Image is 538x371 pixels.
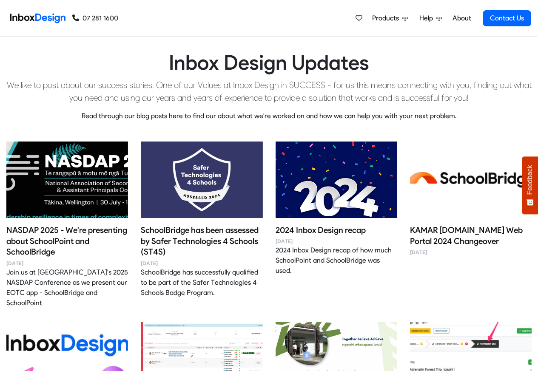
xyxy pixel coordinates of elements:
[276,129,397,231] img: 2024 Inbox Design recap image
[410,129,532,231] img: KAMAR school.kiwi Web Portal 2024 Changeover image
[276,238,397,245] time: [DATE]
[450,10,473,27] a: About
[6,267,128,308] div: Join us at [GEOGRAPHIC_DATA]'s 2025 NASDAP Conference as we present our EOTC app - SchoolBridge a...
[141,142,262,298] a: SchoolBridge has been assessed by Safer Technologies 4 Schools (ST4S) image SchoolBridge has been...
[416,10,445,27] a: Help
[410,249,532,256] time: [DATE]
[6,260,128,267] time: [DATE]
[141,267,262,298] div: SchoolBridge has successfully qualified to be part of the Safer Technologies 4 Schools Badge Prog...
[6,79,532,104] p: We like to post about our success stories. One of our Values at Inbox Design in SUCCESS - for us ...
[6,129,128,231] img: NASDAP 2025 - We're presenting about SchoolPoint and SchoolBridge image
[372,13,402,23] span: Products
[6,51,532,75] h1: Inbox Design Updates
[141,129,262,231] img: SchoolBridge has been assessed by Safer Technologies 4 Schools (ST4S) image
[419,13,436,23] span: Help
[6,225,128,258] h4: NASDAP 2025 - We're presenting about SchoolPoint and SchoolBridge
[410,225,532,247] h4: KAMAR [DOMAIN_NAME] Web Portal 2024 Changeover
[6,111,532,121] p: Read through our blog posts here to find our about what we're worked on and how we can help you w...
[483,10,531,26] a: Contact Us
[6,142,128,309] a: NASDAP 2025 - We're presenting about SchoolPoint and SchoolBridge image NASDAP 2025 - We're prese...
[526,165,534,195] span: Feedback
[410,142,532,257] a: KAMAR school.kiwi Web Portal 2024 Changeover image KAMAR [DOMAIN_NAME] Web Portal 2024 Changeover...
[522,156,538,214] button: Feedback - Show survey
[276,142,397,276] a: 2024 Inbox Design recap image 2024 Inbox Design recap [DATE] 2024 Inbox Design recap of how much ...
[141,225,262,258] h4: SchoolBridge has been assessed by Safer Technologies 4 Schools (ST4S)
[276,245,397,276] div: 2024 Inbox Design recap of how much SchoolPoint and SchoolBridge was used.
[72,13,118,23] a: 07 281 1600
[276,225,397,236] h4: 2024 Inbox Design recap
[369,10,411,27] a: Products
[141,260,262,267] time: [DATE]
